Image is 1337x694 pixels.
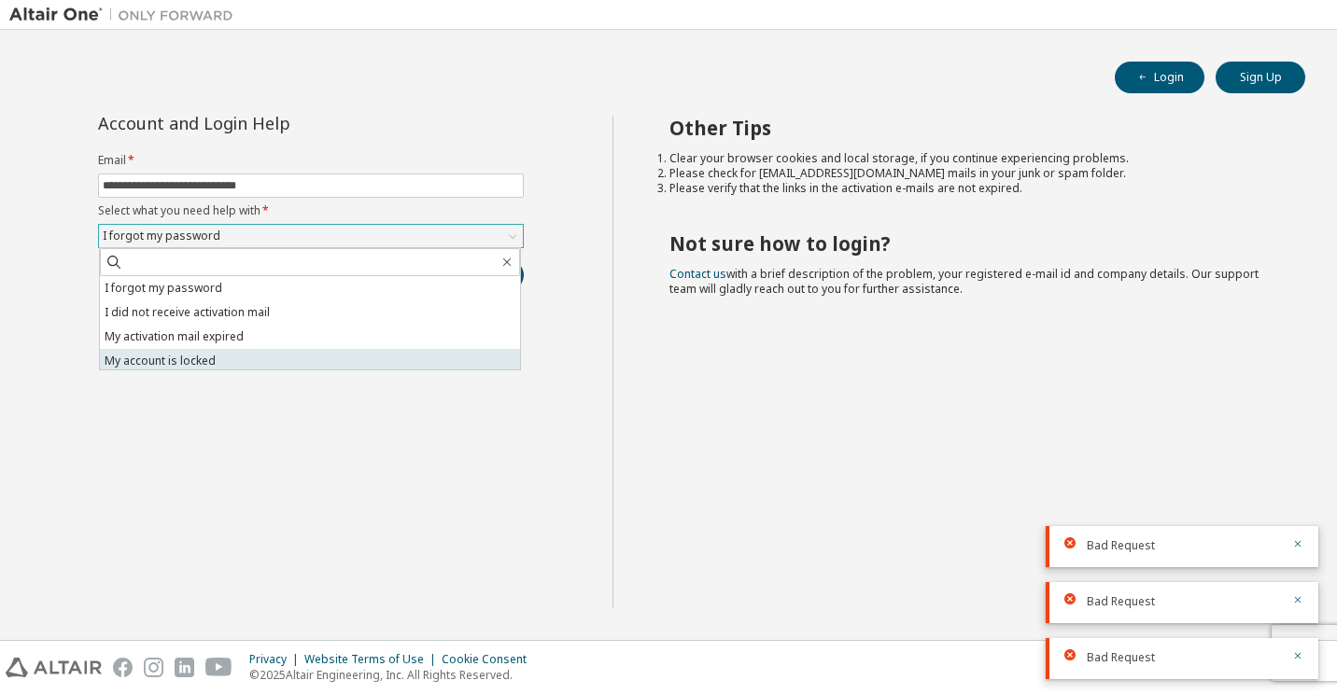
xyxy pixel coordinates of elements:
a: Contact us [669,266,726,282]
div: I forgot my password [99,225,523,247]
span: Bad Request [1087,650,1155,665]
div: Account and Login Help [98,116,439,131]
li: Clear your browser cookies and local storage, if you continue experiencing problems. [669,151,1273,166]
span: Bad Request [1087,538,1155,553]
label: Email [98,153,524,168]
label: Select what you need help with [98,203,524,218]
span: Bad Request [1087,594,1155,609]
div: I forgot my password [100,226,223,246]
h2: Not sure how to login? [669,231,1273,256]
img: Altair One [9,6,243,24]
div: Cookie Consent [442,652,538,667]
img: instagram.svg [144,658,163,677]
img: altair_logo.svg [6,658,102,677]
h2: Other Tips [669,116,1273,140]
div: Privacy [249,652,304,667]
li: Please check for [EMAIL_ADDRESS][DOMAIN_NAME] mails in your junk or spam folder. [669,166,1273,181]
img: facebook.svg [113,658,133,677]
li: I forgot my password [100,276,520,300]
span: with a brief description of the problem, your registered e-mail id and company details. Our suppo... [669,266,1259,297]
div: Website Terms of Use [304,652,442,667]
button: Sign Up [1216,62,1305,93]
li: Please verify that the links in the activation e-mails are not expired. [669,181,1273,196]
img: linkedin.svg [175,658,194,677]
p: © 2025 Altair Engineering, Inc. All Rights Reserved. [249,667,538,683]
button: Login [1115,62,1204,93]
img: youtube.svg [205,658,232,677]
